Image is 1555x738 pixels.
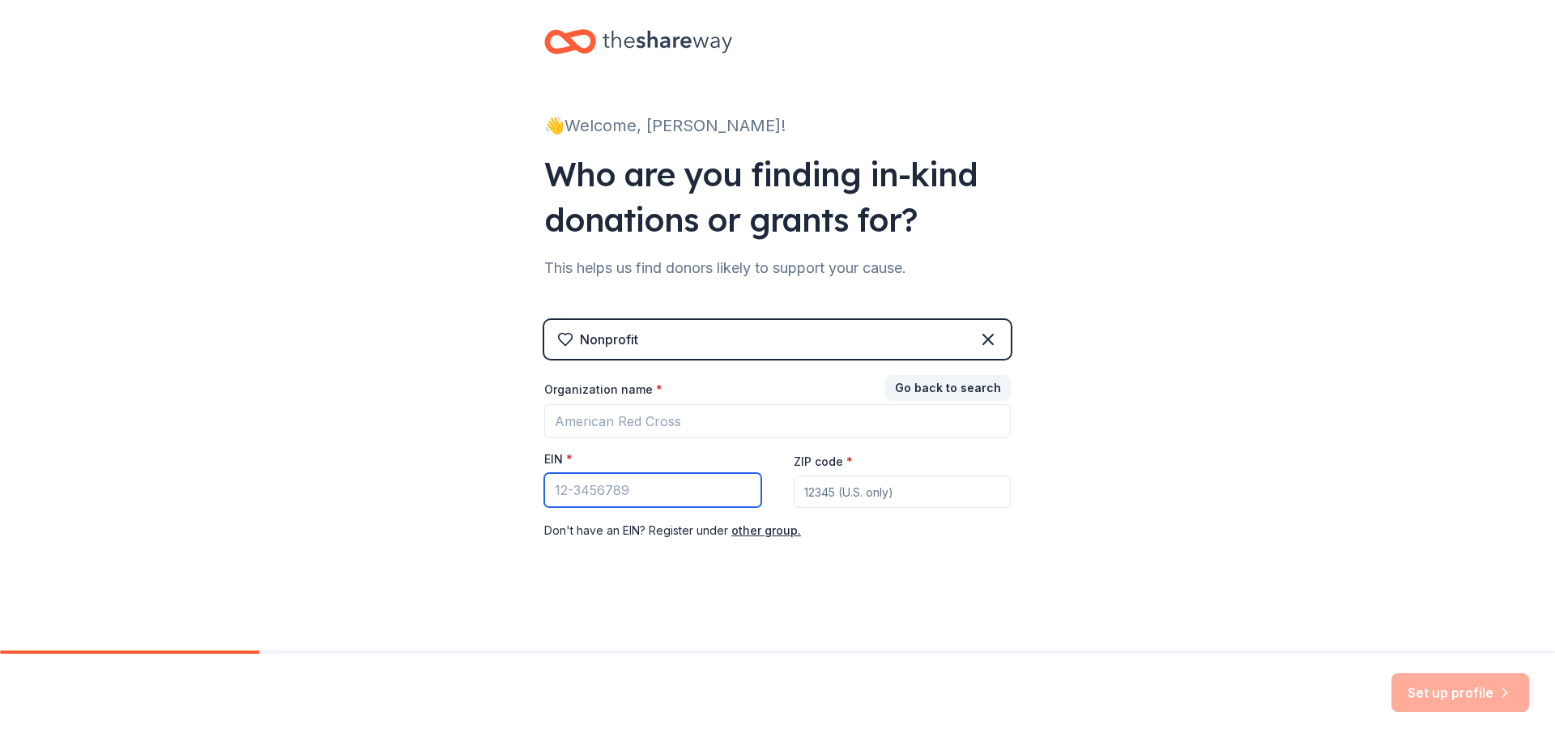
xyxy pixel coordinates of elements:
div: Don ' t have an EIN? Register under [544,521,1011,540]
button: Go back to search [885,375,1011,401]
div: Nonprofit [580,330,638,349]
input: 12345 (U.S. only) [794,476,1011,508]
button: other group. [731,521,801,540]
input: 12-3456789 [544,473,761,507]
input: American Red Cross [544,404,1011,438]
label: EIN [544,451,573,467]
div: 👋 Welcome, [PERSON_NAME]! [544,113,1011,139]
label: ZIP code [794,454,853,470]
label: Organization name [544,382,662,398]
div: Who are you finding in-kind donations or grants for? [544,151,1011,242]
div: This helps us find donors likely to support your cause. [544,255,1011,281]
